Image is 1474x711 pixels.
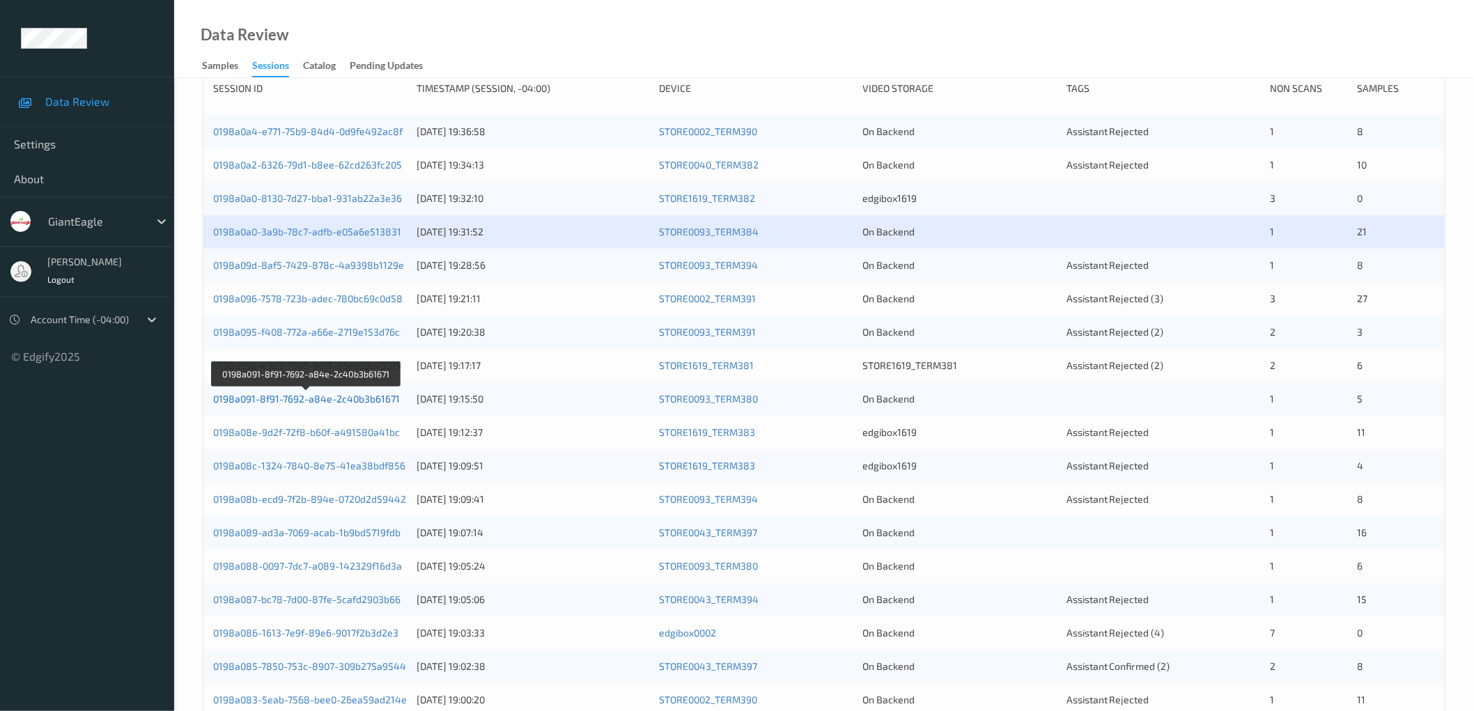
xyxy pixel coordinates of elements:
[863,225,1057,239] div: On Backend
[1358,359,1363,371] span: 6
[213,192,402,204] a: 0198a0a0-8130-7d27-bba1-931ab22a3e36
[659,125,757,137] a: STORE0002_TERM390
[1270,81,1347,95] div: Non Scans
[863,258,1057,272] div: On Backend
[417,659,649,673] div: [DATE] 19:02:38
[417,192,649,205] div: [DATE] 19:32:10
[417,158,649,172] div: [DATE] 19:34:13
[1358,259,1364,271] span: 8
[863,659,1057,673] div: On Backend
[417,292,649,306] div: [DATE] 19:21:11
[1066,81,1260,95] div: Tags
[417,359,649,373] div: [DATE] 19:17:17
[1358,493,1364,505] span: 8
[1066,292,1164,304] span: Assistant Rejected (3)
[417,559,649,573] div: [DATE] 19:05:24
[659,627,716,639] a: edgibox0002
[1270,593,1274,605] span: 1
[659,393,758,405] a: STORE0093_TERM380
[252,56,303,77] a: Sessions
[863,626,1057,640] div: On Backend
[863,526,1057,540] div: On Backend
[659,460,755,471] a: STORE1619_TERM383
[213,393,400,405] a: 0198a091-8f91-7692-a84e-2c40b3b61671
[252,58,289,77] div: Sessions
[659,359,754,371] a: STORE1619_TERM381
[213,660,406,672] a: 0198a085-7850-753c-8907-309b275a9544
[1358,426,1366,438] span: 11
[1270,393,1274,405] span: 1
[1358,192,1363,204] span: 0
[417,593,649,607] div: [DATE] 19:05:06
[213,426,400,438] a: 0198a08e-9d2f-72f8-b60f-a491580a41bc
[350,56,437,76] a: Pending Updates
[417,81,649,95] div: Timestamp (Session, -04:00)
[417,693,649,707] div: [DATE] 19:00:20
[417,225,649,239] div: [DATE] 19:31:52
[863,459,1057,473] div: edgibox1619
[659,660,757,672] a: STORE0043_TERM397
[201,28,288,42] div: Data Review
[213,259,404,271] a: 0198a09d-8af5-7429-878c-4a9398b1129e
[1270,426,1274,438] span: 1
[1270,560,1274,572] span: 1
[213,694,407,705] a: 0198a083-5eab-7568-bee0-26ea59ad214e
[1358,159,1367,171] span: 10
[1270,159,1274,171] span: 1
[1358,460,1364,471] span: 4
[863,392,1057,406] div: On Backend
[1066,593,1149,605] span: Assistant Rejected
[350,58,423,76] div: Pending Updates
[213,81,407,95] div: Session ID
[1270,192,1275,204] span: 3
[417,325,649,339] div: [DATE] 19:20:38
[659,81,853,95] div: Device
[1358,694,1366,705] span: 11
[1270,292,1275,304] span: 3
[202,56,252,76] a: Samples
[213,125,403,137] a: 0198a0a4-e771-75b9-84d4-0d9fe492ac8f
[417,626,649,640] div: [DATE] 19:03:33
[1270,627,1275,639] span: 7
[659,593,759,605] a: STORE0043_TERM394
[213,226,401,237] a: 0198a0a0-3a9b-78c7-adfb-e05a6e513831
[213,292,403,304] a: 0198a096-7578-723b-adec-780bc69c0d58
[659,526,757,538] a: STORE0043_TERM397
[1066,326,1164,338] span: Assistant Rejected (2)
[1270,526,1274,538] span: 1
[1270,326,1275,338] span: 2
[863,158,1057,172] div: On Backend
[1066,694,1149,705] span: Assistant Rejected
[1358,660,1364,672] span: 8
[863,693,1057,707] div: On Backend
[1066,660,1170,672] span: Assistant Confirmed (2)
[1270,259,1274,271] span: 1
[1066,627,1165,639] span: Assistant Rejected (4)
[213,326,400,338] a: 0198a095-f408-772a-a66e-2719e153d76c
[213,460,405,471] a: 0198a08c-1324-7840-8e75-41ea38bdf856
[1358,226,1367,237] span: 21
[213,593,401,605] a: 0198a087-bc78-7d00-87fe-5cafd2903b66
[417,459,649,473] div: [DATE] 19:09:51
[863,292,1057,306] div: On Backend
[1066,426,1149,438] span: Assistant Rejected
[1358,526,1367,538] span: 16
[863,425,1057,439] div: edgibox1619
[863,192,1057,205] div: edgibox1619
[1358,326,1363,338] span: 3
[1270,493,1274,505] span: 1
[659,259,758,271] a: STORE0093_TERM394
[417,425,649,439] div: [DATE] 19:12:37
[1066,159,1149,171] span: Assistant Rejected
[863,125,1057,139] div: On Backend
[1358,560,1363,572] span: 6
[863,559,1057,573] div: On Backend
[659,159,759,171] a: STORE0040_TERM382
[213,627,398,639] a: 0198a086-1613-7e9f-89e6-9017f2b3d2e3
[1358,125,1364,137] span: 8
[213,493,406,505] a: 0198a08b-ecd9-7f2b-894e-0720d2d59442
[659,694,757,705] a: STORE0002_TERM390
[213,526,401,538] a: 0198a089-ad3a-7069-acab-1b9bd5719fdb
[1358,393,1363,405] span: 5
[202,58,238,76] div: Samples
